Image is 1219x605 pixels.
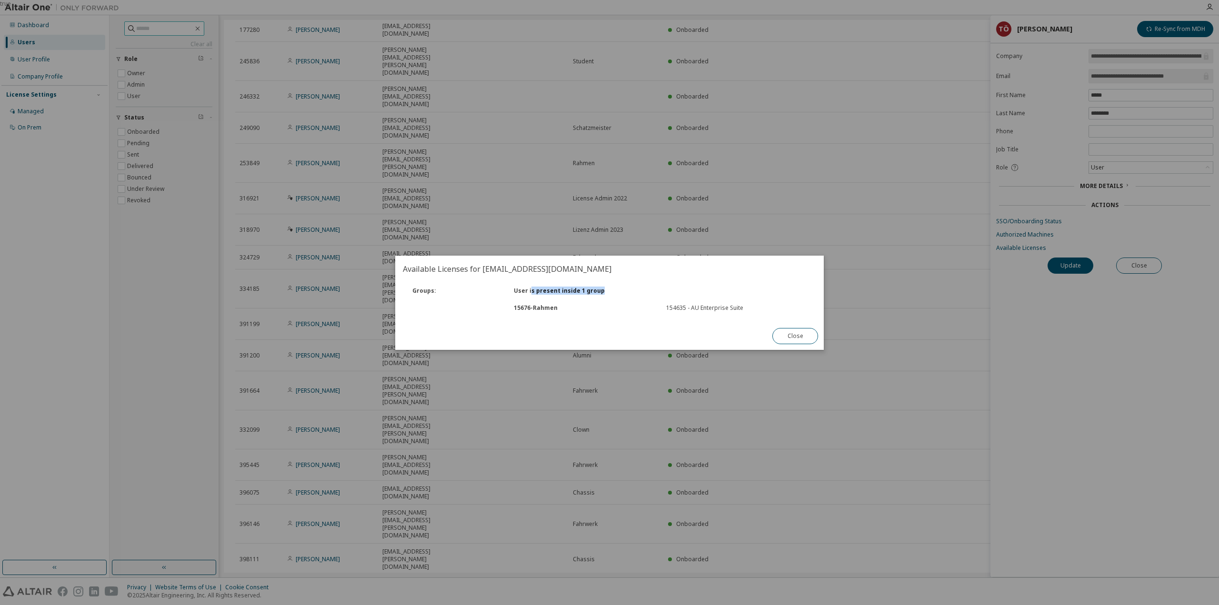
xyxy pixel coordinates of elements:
h2: Available Licenses for [EMAIL_ADDRESS][DOMAIN_NAME] [395,256,824,282]
div: 15676 - Rahmen [508,304,660,312]
button: Close [772,328,818,344]
div: User is present inside 1 group [508,287,660,295]
div: 154635 - AU Enterprise Suite [666,304,807,312]
div: Groups : [407,287,508,295]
